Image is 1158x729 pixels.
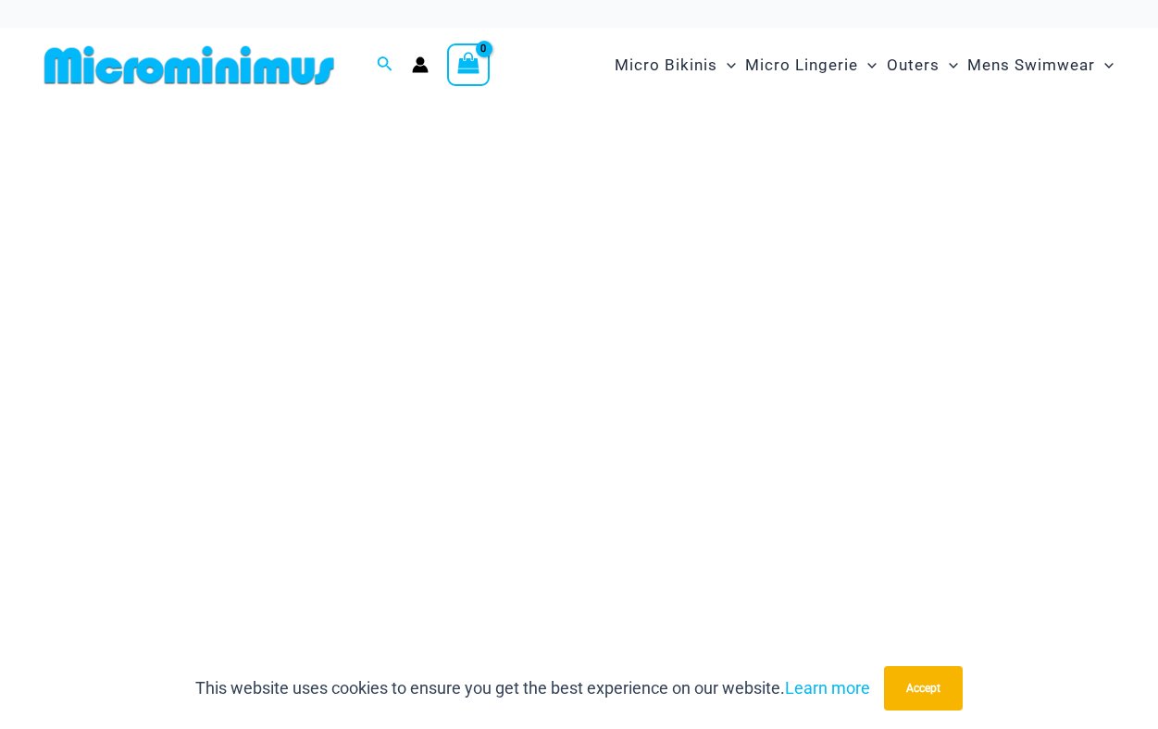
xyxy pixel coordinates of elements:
p: This website uses cookies to ensure you get the best experience on our website. [195,674,870,702]
span: Outers [887,42,940,89]
span: Menu Toggle [858,42,877,89]
button: Accept [884,666,963,710]
a: Account icon link [412,56,429,73]
span: Menu Toggle [940,42,958,89]
nav: Site Navigation [607,34,1121,96]
a: View Shopping Cart, empty [447,43,490,86]
a: Learn more [785,678,870,698]
a: Mens SwimwearMenu ToggleMenu Toggle [963,37,1118,93]
img: MM SHOP LOGO FLAT [37,44,342,86]
span: Micro Bikinis [615,42,717,89]
a: Micro LingerieMenu ToggleMenu Toggle [741,37,881,93]
span: Micro Lingerie [745,42,858,89]
a: OutersMenu ToggleMenu Toggle [882,37,963,93]
span: Menu Toggle [717,42,736,89]
span: Mens Swimwear [967,42,1095,89]
span: Menu Toggle [1095,42,1114,89]
a: Search icon link [377,54,393,77]
a: Micro BikinisMenu ToggleMenu Toggle [610,37,741,93]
